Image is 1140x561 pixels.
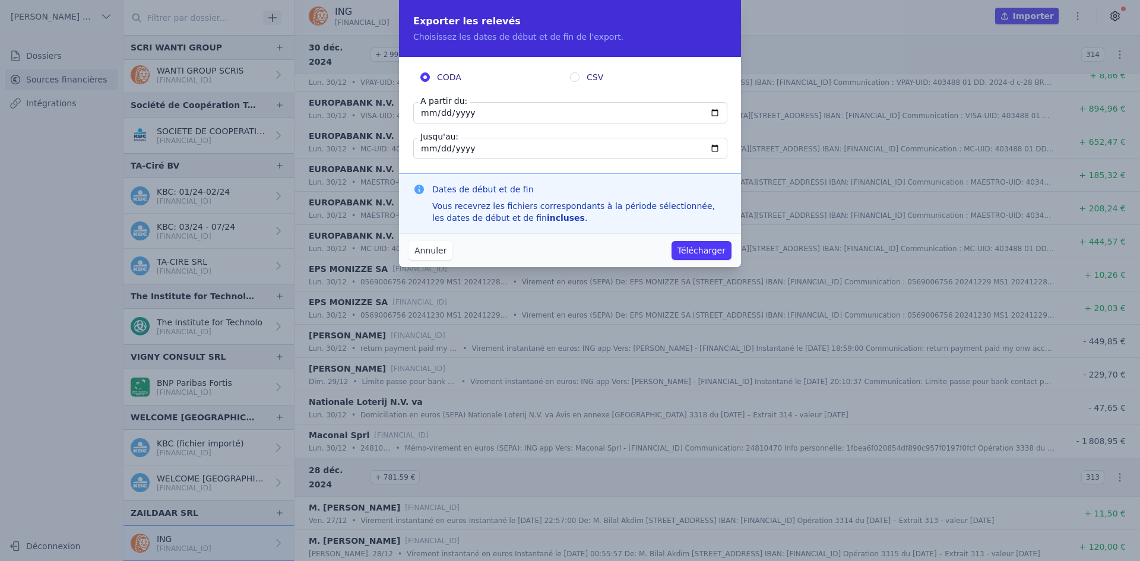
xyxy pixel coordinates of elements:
label: CSV [570,71,720,83]
strong: incluses [547,213,585,223]
label: CODA [420,71,570,83]
span: CSV [587,71,603,83]
input: CSV [570,72,579,82]
label: A partir du: [418,95,470,107]
button: Télécharger [672,241,731,260]
button: Annuler [408,241,452,260]
p: Choisissez les dates de début et de fin de l'export. [413,31,727,43]
span: CODA [437,71,461,83]
input: CODA [420,72,430,82]
h2: Exporter les relevés [413,14,727,28]
h3: Dates de début et de fin [432,183,727,195]
label: Jusqu'au: [418,131,461,142]
div: Vous recevrez les fichiers correspondants à la période sélectionnée, les dates de début et de fin . [432,200,727,224]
